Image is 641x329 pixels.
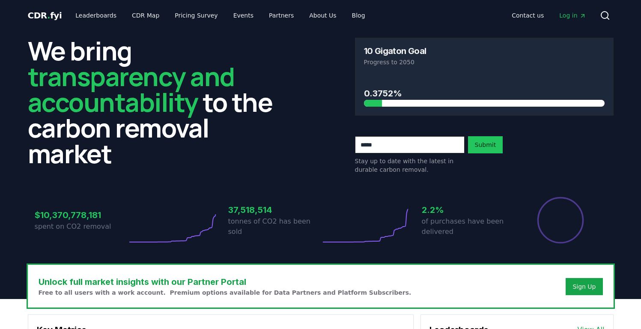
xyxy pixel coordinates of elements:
span: CDR fyi [28,10,62,21]
button: Sign Up [566,278,602,295]
a: Events [227,8,260,23]
nav: Main [505,8,593,23]
a: Contact us [505,8,551,23]
h3: Unlock full market insights with our Partner Portal [39,275,411,288]
h3: 37,518,514 [228,203,321,216]
a: Log in [552,8,593,23]
span: transparency and accountability [28,59,235,120]
a: CDR Map [125,8,166,23]
p: spent on CO2 removal [35,221,127,232]
a: Leaderboards [69,8,123,23]
a: Sign Up [572,282,596,291]
nav: Main [69,8,372,23]
span: . [47,10,50,21]
button: Submit [468,136,503,153]
p: Free to all users with a work account. Premium options available for Data Partners and Platform S... [39,288,411,297]
a: CDR.fyi [28,9,62,21]
p: Stay up to date with the latest in durable carbon removal. [355,157,465,174]
a: Blog [345,8,372,23]
a: Partners [262,8,301,23]
div: Percentage of sales delivered [537,196,584,244]
h3: $10,370,778,181 [35,209,127,221]
p: of purchases have been delivered [422,216,514,237]
span: Log in [559,11,586,20]
h3: 10 Gigaton Goal [364,47,426,55]
p: Progress to 2050 [364,58,605,66]
a: Pricing Survey [168,8,224,23]
h3: 0.3752% [364,87,605,100]
h2: We bring to the carbon removal market [28,38,286,166]
a: About Us [302,8,343,23]
p: tonnes of CO2 has been sold [228,216,321,237]
h3: 2.2% [422,203,514,216]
